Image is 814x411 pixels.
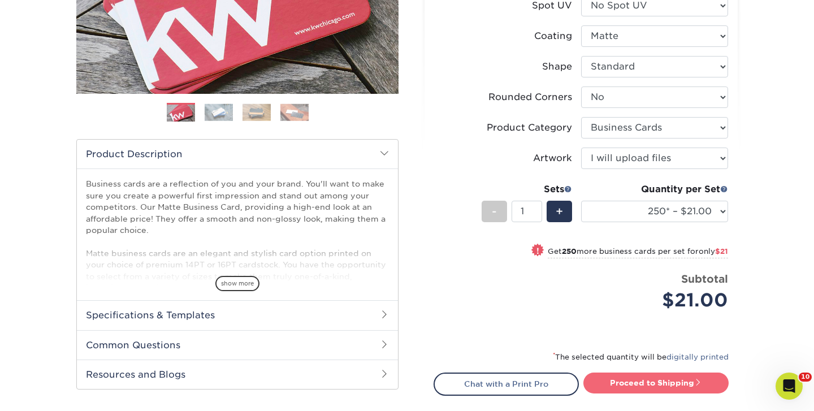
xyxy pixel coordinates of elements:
[77,300,398,330] h2: Specifications & Templates
[167,99,195,127] img: Business Cards 01
[215,276,259,291] span: show more
[553,353,729,361] small: The selected quantity will be
[699,247,728,256] span: only
[581,183,728,196] div: Quantity per Set
[776,373,803,400] iframe: Intercom live chat
[488,90,572,104] div: Rounded Corners
[77,330,398,360] h2: Common Questions
[492,203,497,220] span: -
[77,360,398,389] h2: Resources and Blogs
[583,373,729,393] a: Proceed to Shipping
[562,247,577,256] strong: 250
[487,121,572,135] div: Product Category
[434,373,579,395] a: Chat with a Print Pro
[482,183,572,196] div: Sets
[243,103,271,121] img: Business Cards 03
[280,103,309,121] img: Business Cards 04
[666,353,729,361] a: digitally printed
[533,152,572,165] div: Artwork
[590,287,728,314] div: $21.00
[86,178,389,339] p: Business cards are a reflection of you and your brand. You'll want to make sure you create a powe...
[536,245,539,257] span: !
[205,103,233,121] img: Business Cards 02
[534,29,572,43] div: Coating
[548,247,728,258] small: Get more business cards per set for
[715,247,728,256] span: $21
[556,203,563,220] span: +
[681,272,728,285] strong: Subtotal
[542,60,572,73] div: Shape
[77,140,398,168] h2: Product Description
[799,373,812,382] span: 10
